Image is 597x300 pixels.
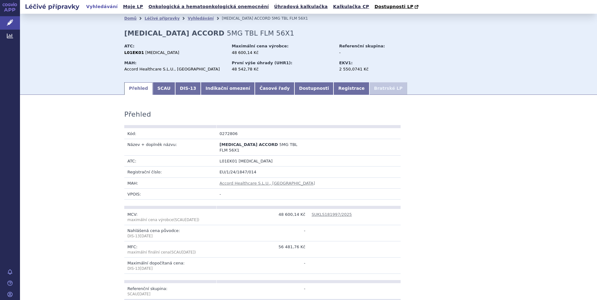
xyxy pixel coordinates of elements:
[232,44,289,48] strong: Maximální cena výrobce:
[127,218,173,222] span: maximální cena výrobce
[140,266,153,271] span: [DATE]
[124,225,216,241] td: Nahlášená cena původce:
[124,283,216,299] td: Referenční skupina:
[124,128,216,139] td: Kód:
[216,167,401,177] td: EU/1/24/1847/014
[121,2,145,11] a: Moje LP
[124,177,216,188] td: MAH:
[255,82,294,95] a: Časové řady
[124,16,136,21] a: Domů
[124,156,216,167] td: ATC:
[146,2,271,11] a: Onkologická a hematoonkologická onemocnění
[216,188,401,199] td: -
[138,292,150,296] span: [DATE]
[146,50,180,55] span: [MEDICAL_DATA]
[124,50,144,55] strong: L01EK01
[216,241,308,258] td: 56 481,76 Kč
[182,250,195,254] span: [DATE]
[127,218,199,222] span: (SCAU )
[124,241,216,258] td: MFC:
[145,16,180,21] a: Léčivé přípravky
[124,167,216,177] td: Registrační číslo:
[175,82,201,95] a: DIS-13
[170,250,196,254] span: (SCAU )
[153,82,175,95] a: SCAU
[124,258,216,274] td: Maximální dopočítaná cena:
[124,110,151,119] h3: Přehled
[216,209,308,225] td: 48 600,14 Kč
[127,266,213,271] p: DIS-13
[124,60,136,65] strong: MAH:
[124,66,226,72] div: Accord Healthcare S.L.U., [GEOGRAPHIC_DATA]
[272,16,308,21] span: 5MG TBL FLM 56X1
[127,292,213,297] p: SCAU
[216,283,308,299] td: -
[339,44,385,48] strong: Referenční skupina:
[124,188,216,199] td: VPOIS:
[220,142,278,147] span: [MEDICAL_DATA] ACCORD
[312,212,352,217] a: SUKLS181997/2025
[124,29,224,37] strong: [MEDICAL_DATA] ACCORD
[239,159,273,163] span: [MEDICAL_DATA]
[220,181,315,186] a: Accord Healthcare S.L.U., [GEOGRAPHIC_DATA]
[374,4,413,9] span: Dostupnosti LP
[216,225,308,241] td: -
[84,2,120,11] a: Vyhledávání
[20,2,84,11] h2: Léčivé přípravky
[331,2,371,11] a: Kalkulačka CP
[232,60,292,65] strong: První výše úhrady (UHR1):
[124,209,216,225] td: MCV:
[373,2,422,11] a: Dostupnosti LP
[216,128,308,139] td: 0272806
[339,50,409,56] div: -
[124,82,153,95] a: Přehled
[201,82,255,95] a: Indikační omezení
[272,2,330,11] a: Úhradová kalkulačka
[127,250,213,255] p: maximální finální cena
[124,139,216,155] td: Název + doplněk názvu:
[333,82,369,95] a: Registrace
[227,29,294,37] span: 5MG TBL FLM 56X1
[188,16,214,21] a: Vyhledávání
[140,234,153,238] span: [DATE]
[232,66,333,72] div: 48 542,78 Kč
[220,159,237,163] span: L01EK01
[124,44,135,48] strong: ATC:
[222,16,270,21] span: [MEDICAL_DATA] ACCORD
[127,234,213,239] p: DIS-13
[232,50,333,56] div: 48 600,14 Kč
[339,66,409,72] div: 2 550,0741 Kč
[339,60,353,65] strong: EKV1:
[294,82,334,95] a: Dostupnosti
[185,218,198,222] span: [DATE]
[216,258,308,274] td: -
